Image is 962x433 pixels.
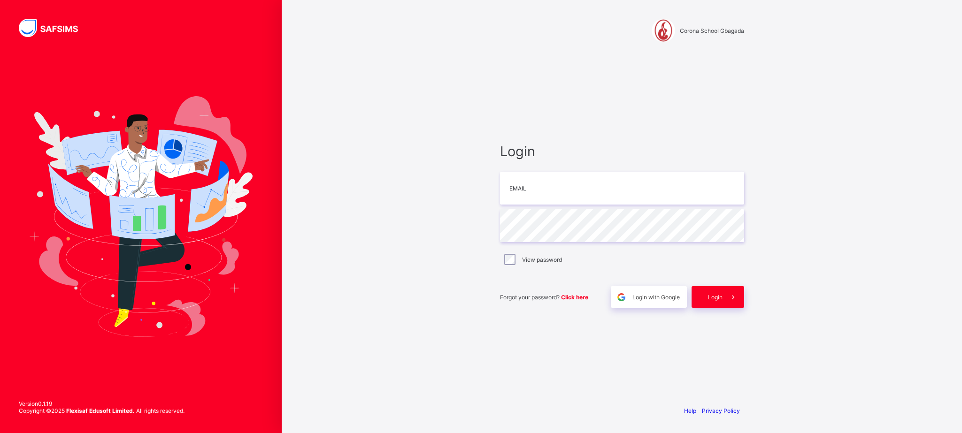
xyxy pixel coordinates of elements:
img: Hero Image [29,96,253,336]
span: Forgot your password? [500,294,588,301]
span: Login with Google [632,294,680,301]
span: Copyright © 2025 All rights reserved. [19,407,185,414]
a: Help [684,407,696,414]
img: google.396cfc9801f0270233282035f929180a.svg [616,292,627,303]
strong: Flexisaf Edusoft Limited. [66,407,135,414]
a: Click here [561,294,588,301]
a: Privacy Policy [702,407,740,414]
span: Login [500,143,744,160]
label: View password [522,256,562,263]
span: Login [708,294,723,301]
span: Version 0.1.19 [19,400,185,407]
span: Corona School Gbagada [680,27,744,34]
img: SAFSIMS Logo [19,19,89,37]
